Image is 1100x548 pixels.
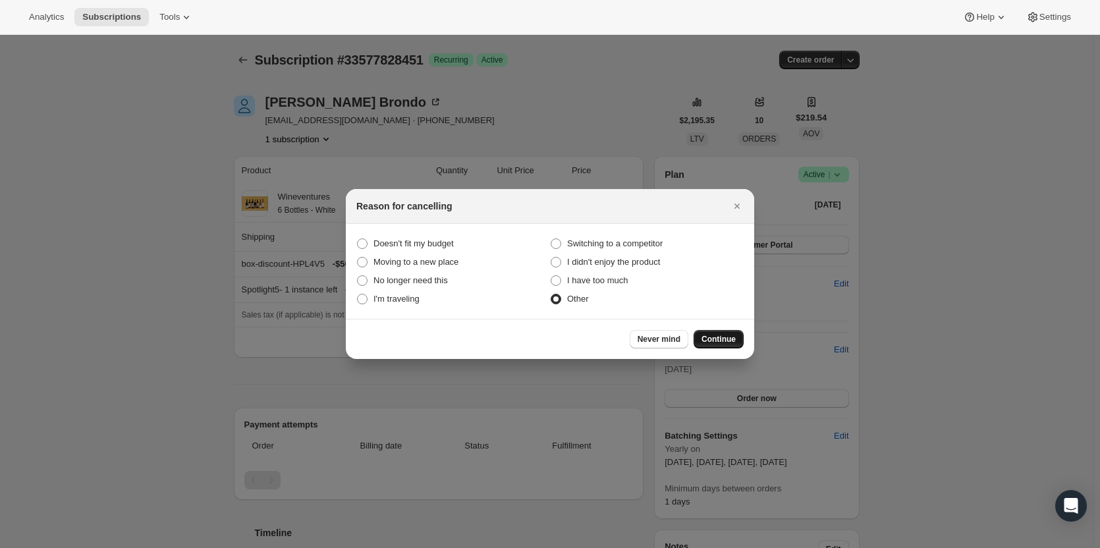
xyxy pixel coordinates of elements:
div: Open Intercom Messenger [1055,490,1087,522]
button: Close [728,197,746,215]
button: Settings [1018,8,1079,26]
button: Tools [151,8,201,26]
span: Help [976,12,994,22]
button: Continue [694,330,744,348]
button: Help [955,8,1015,26]
span: I'm traveling [373,294,420,304]
button: Analytics [21,8,72,26]
span: I have too much [567,275,628,285]
button: Subscriptions [74,8,149,26]
span: No longer need this [373,275,448,285]
h2: Reason for cancelling [356,200,452,213]
span: Doesn't fit my budget [373,238,454,248]
span: Tools [159,12,180,22]
span: Other [567,294,589,304]
span: I didn't enjoy the product [567,257,660,267]
span: Continue [701,334,736,344]
span: Switching to a competitor [567,238,663,248]
span: Moving to a new place [373,257,458,267]
span: Subscriptions [82,12,141,22]
span: Settings [1039,12,1071,22]
button: Never mind [630,330,688,348]
span: Analytics [29,12,64,22]
span: Never mind [638,334,680,344]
